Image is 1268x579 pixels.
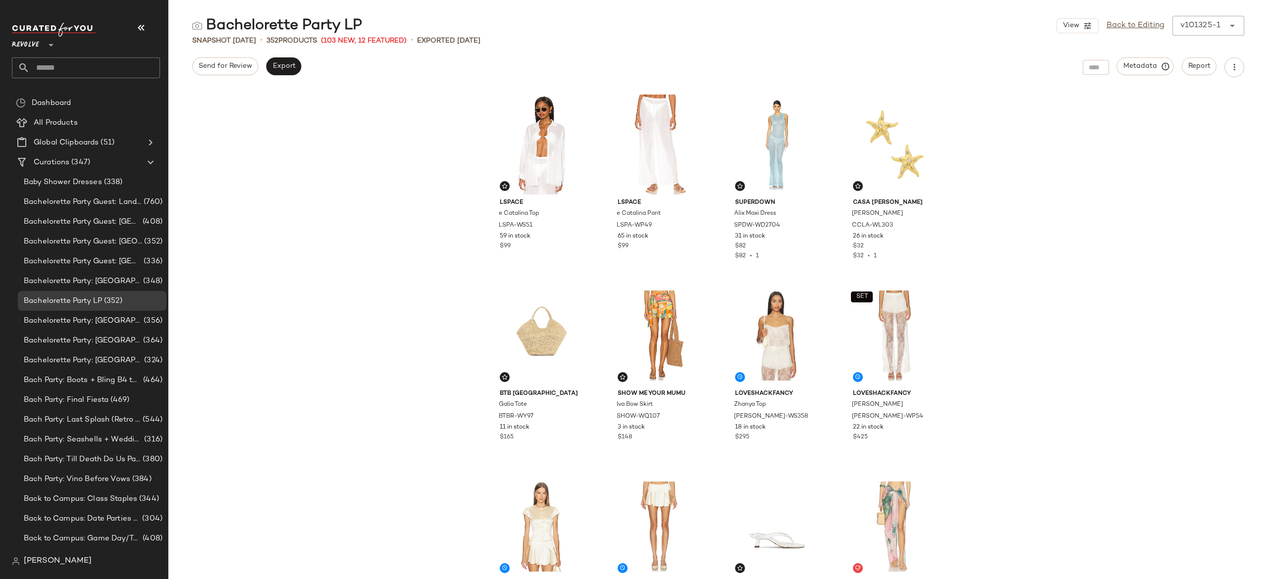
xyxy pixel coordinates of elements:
[141,276,162,287] span: (348)
[735,242,746,251] span: $82
[24,533,141,544] span: Back to Campus: Game Day/Tailgates
[1057,18,1098,33] button: View
[1180,20,1220,32] div: v101325-1
[24,256,142,267] span: Bachelorette Party Guest: [GEOGRAPHIC_DATA]
[198,62,252,70] span: Send for Review
[853,433,868,442] span: $425
[141,335,162,346] span: (364)
[272,62,295,70] span: Export
[34,137,99,148] span: Global Clipboards
[141,454,162,465] span: (380)
[24,513,140,525] span: Back to Campus: Date Parties & Semi Formals
[192,21,202,31] img: svg%3e
[851,291,873,302] button: SET
[141,216,162,228] span: (408)
[734,412,808,421] span: [PERSON_NAME]-WS358
[735,253,746,259] span: $82
[1182,57,1216,75] button: Report
[24,276,141,287] span: Bachelorette Party: [GEOGRAPHIC_DATA]
[192,57,258,75] button: Send for Review
[617,209,661,218] span: e Catalina Pant
[735,232,765,241] span: 31 in stock
[618,242,629,251] span: $99
[618,198,701,207] span: LSPACE
[855,565,861,571] img: svg%3e
[1062,22,1079,30] span: View
[499,209,539,218] span: e Catalina Top
[12,23,96,37] img: cfy_white_logo.C9jOOHJF.svg
[12,34,39,51] span: Revolve
[618,389,701,398] span: Show Me Your Mumu
[266,36,317,46] div: Products
[500,232,530,241] span: 59 in stock
[266,57,301,75] button: Export
[853,423,884,432] span: 22 in stock
[756,253,759,259] span: 1
[617,221,652,230] span: LSPA-WP49
[853,198,937,207] span: Casa [PERSON_NAME]
[32,97,71,109] span: Dashboard
[845,95,945,194] img: CCLA-WL303_V1.jpg
[1117,57,1174,75] button: Metadata
[502,183,508,189] img: svg%3e
[499,412,533,421] span: BTBR-WY97
[853,389,937,398] span: LoveShackFancy
[727,95,827,194] img: SPDW-WD2704_V1.jpg
[266,37,278,45] span: 352
[727,477,827,577] img: TONR-WZ637_V1.jpg
[192,16,362,36] div: Bachelorette Party LP
[502,374,508,380] img: svg%3e
[727,286,827,386] img: LESH-WS358_V1.jpg
[24,315,142,327] span: Bachelorette Party: [GEOGRAPHIC_DATA]
[142,355,162,366] span: (324)
[853,253,864,259] span: $32
[618,433,632,442] span: $148
[735,389,819,398] span: LoveShackFancy
[734,400,766,409] span: Zhanya Top
[735,433,749,442] span: $295
[492,286,591,386] img: BTBR-WY97_V1.jpg
[500,242,511,251] span: $99
[855,293,868,300] span: SET
[1123,62,1168,71] span: Metadata
[500,198,583,207] span: LSPACE
[24,454,141,465] span: Bach Party: Till Death Do Us Party
[853,242,864,251] span: $32
[500,433,514,442] span: $165
[99,137,114,148] span: (51)
[492,477,591,577] img: LOBR-WS81_V1.jpg
[16,98,26,108] img: svg%3e
[852,412,923,421] span: [PERSON_NAME]-WP54
[34,117,78,129] span: All Products
[1107,20,1164,32] a: Back to Editing
[24,335,141,346] span: Bachelorette Party: [GEOGRAPHIC_DATA]
[130,474,152,485] span: (384)
[137,493,159,505] span: (344)
[737,565,743,571] img: svg%3e
[617,412,660,421] span: SHOW-WQ107
[734,221,780,230] span: SPDW-WD2704
[69,157,90,168] span: (347)
[610,95,709,194] img: LSPA-WP49_V1.jpg
[24,196,142,208] span: Bachelorette Party Guest: Landing Page
[855,183,861,189] img: svg%3e
[24,375,141,386] span: Bach Party: Boots + Bling B4 the Ring
[24,493,137,505] span: Back to Campus: Class Staples
[24,295,102,307] span: Bachelorette Party LP
[102,295,122,307] span: (352)
[24,177,102,188] span: Baby Shower Dresses
[12,557,20,565] img: svg%3e
[852,209,903,218] span: [PERSON_NAME]
[192,36,256,46] span: Snapshot [DATE]
[610,286,709,386] img: SHOW-WQ107_V1.jpg
[737,183,743,189] img: svg%3e
[620,374,626,380] img: svg%3e
[492,95,591,194] img: LSPA-WS51_V1.jpg
[24,414,141,426] span: Bach Party: Last Splash (Retro [GEOGRAPHIC_DATA])
[499,221,532,230] span: LSPA-WS51
[874,253,877,259] span: 1
[852,400,903,409] span: [PERSON_NAME]
[499,400,527,409] span: Galia Tote
[141,533,162,544] span: (408)
[142,434,162,445] span: (316)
